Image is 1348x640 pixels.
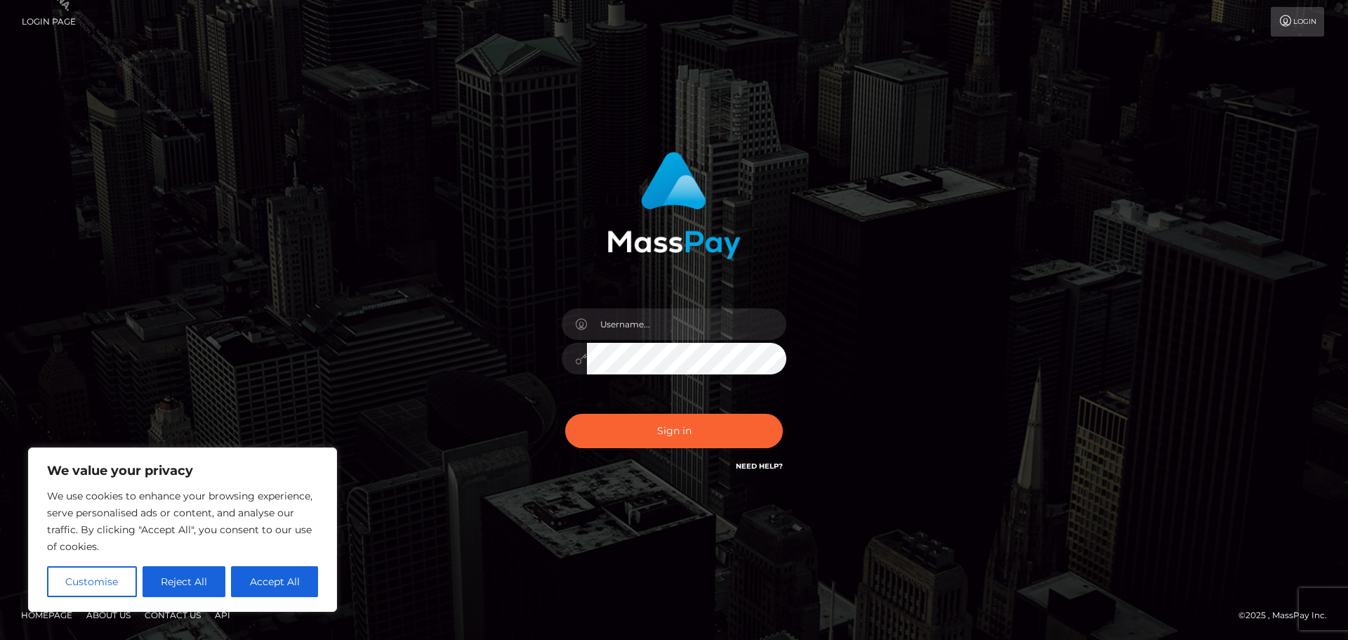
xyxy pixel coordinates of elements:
[28,448,337,612] div: We value your privacy
[47,566,137,597] button: Customise
[47,462,318,479] p: We value your privacy
[231,566,318,597] button: Accept All
[1271,7,1324,37] a: Login
[47,488,318,555] p: We use cookies to enhance your browsing experience, serve personalised ads or content, and analys...
[15,604,78,626] a: Homepage
[565,414,783,448] button: Sign in
[143,566,226,597] button: Reject All
[607,152,741,259] img: MassPay Login
[139,604,206,626] a: Contact Us
[736,462,783,471] a: Need Help?
[22,7,76,37] a: Login Page
[209,604,236,626] a: API
[587,308,786,340] input: Username...
[81,604,136,626] a: About Us
[1238,608,1337,623] div: © 2025 , MassPay Inc.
